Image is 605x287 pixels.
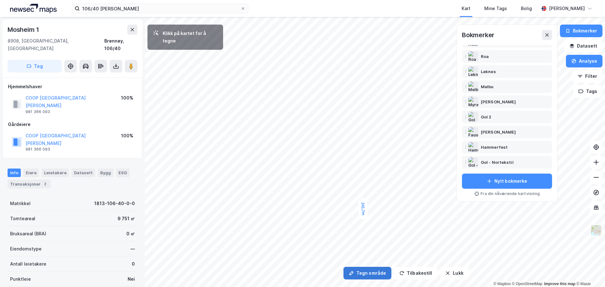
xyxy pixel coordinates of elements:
div: Tomteareal [10,215,35,222]
img: Fauske [468,127,478,137]
div: 100% [121,94,133,102]
div: Leietakere [42,169,69,177]
button: Tags [573,85,602,98]
div: Mine Tags [484,5,507,12]
button: Tegn område [343,267,391,279]
div: Fra din nåværende kartvisning [462,191,552,196]
button: Tilbakestill [394,267,437,279]
img: Leknes [468,66,478,77]
img: Gol 2 [468,112,478,122]
div: Hjemmelshaver [8,83,137,90]
div: Gårdeiere [8,121,137,128]
img: Myre [468,97,478,107]
div: Gol 2 [481,113,492,121]
div: 9 751 ㎡ [118,215,135,222]
div: Map marker [358,198,368,219]
div: Mosheim 1 [8,25,40,35]
div: 8908, [GEOGRAPHIC_DATA], [GEOGRAPHIC_DATA] [8,37,104,52]
img: Gol - Nortekstil [468,157,478,167]
img: logo.a4113a55bc3d86da70a041830d287a7e.svg [10,4,57,13]
button: Tag [8,60,62,72]
div: Klikk på kartet for å tegne [163,30,218,45]
div: [PERSON_NAME] [481,128,516,136]
div: 0 [132,260,135,268]
img: Z [590,224,602,236]
div: Brønnøy, 106/40 [104,37,137,52]
div: 2 [42,181,48,187]
a: Mapbox [493,282,511,286]
div: 981 366 093 [26,147,50,152]
div: — [130,245,135,253]
button: Datasett [564,40,602,52]
div: Info [8,169,21,177]
div: Matrikkel [10,200,31,207]
img: Roa [468,51,478,61]
div: ESG [116,169,130,177]
div: Bygg [98,169,113,177]
div: Punktleie [10,275,31,283]
button: Filter [572,70,602,83]
img: Melbu [468,82,478,92]
div: Bolig [521,5,532,12]
div: Leknes [481,68,496,75]
button: Bokmerker [560,25,602,37]
button: Analyse [566,55,602,67]
div: Bruksareal (BRA) [10,230,46,238]
div: [PERSON_NAME] [549,5,585,12]
div: Roa [481,53,489,60]
div: Eiendomstype [10,245,42,253]
div: 100% [121,132,133,140]
input: Søk på adresse, matrikkel, gårdeiere, leietakere eller personer [80,4,240,13]
div: Antall leietakere [10,260,46,268]
div: Kart [462,5,470,12]
a: Improve this map [544,282,575,286]
div: Kontrollprogram for chat [573,257,605,287]
div: Gol - Nortekstil [481,158,514,166]
button: Lukk [440,267,469,279]
div: 981 366 093 [26,109,50,114]
div: Nei [128,275,135,283]
a: OpenStreetMap [512,282,543,286]
button: Nytt bokmerke [462,174,552,189]
img: Hammerfest [468,142,478,152]
div: Bokmerker [462,30,494,40]
div: Datasett [72,169,95,177]
div: Eiere [23,169,39,177]
div: [PERSON_NAME] [481,98,516,106]
div: Hammerfest [481,143,508,151]
div: Melbu [481,83,494,90]
div: Transaksjoner [8,180,51,188]
iframe: Chat Widget [573,257,605,287]
div: 1813-106-40-0-0 [94,200,135,207]
div: 0 ㎡ [126,230,135,238]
